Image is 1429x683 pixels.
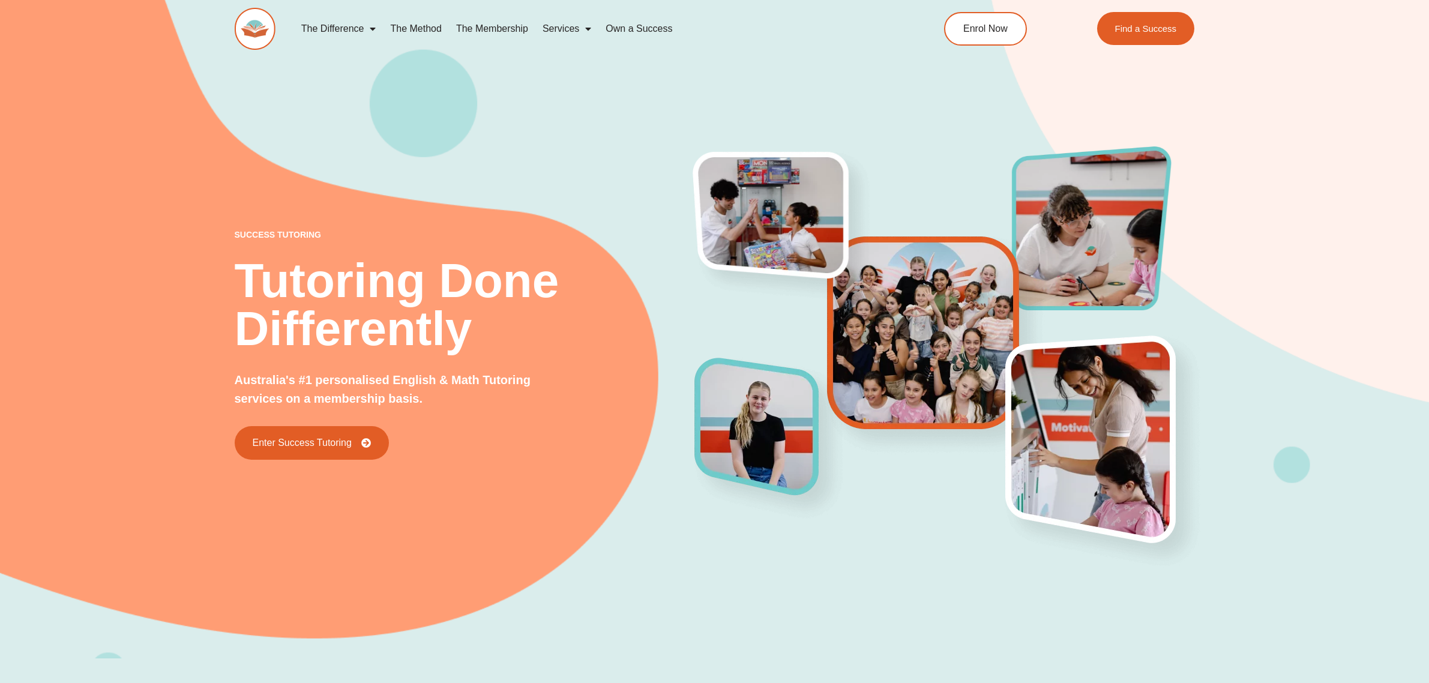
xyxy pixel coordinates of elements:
p: Australia's #1 personalised English & Math Tutoring services on a membership basis. [235,371,571,408]
a: The Method [383,15,448,43]
a: Find a Success [1097,12,1195,45]
a: Enter Success Tutoring [235,426,389,460]
a: Enrol Now [944,12,1027,46]
nav: Menu [294,15,889,43]
span: Enrol Now [963,24,1008,34]
span: Enter Success Tutoring [253,438,352,448]
p: success tutoring [235,230,696,239]
a: Own a Success [598,15,679,43]
span: Find a Success [1115,24,1177,33]
h2: Tutoring Done Differently [235,257,696,353]
a: Services [535,15,598,43]
a: The Membership [449,15,535,43]
a: The Difference [294,15,384,43]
